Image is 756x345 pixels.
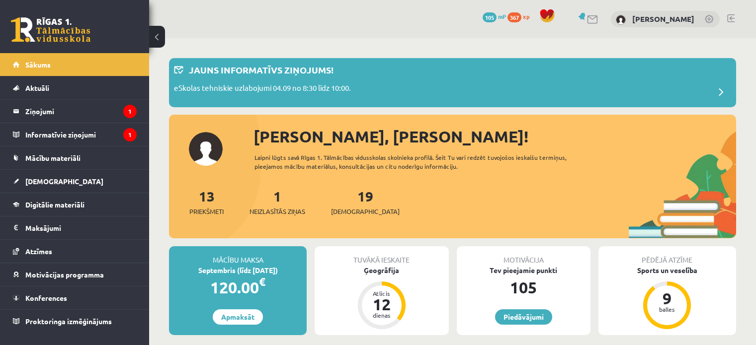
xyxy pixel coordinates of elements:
a: Atzīmes [13,240,137,263]
a: Mācību materiāli [13,146,137,169]
a: Piedāvājumi [495,309,552,325]
span: Digitālie materiāli [25,200,84,209]
div: [PERSON_NAME], [PERSON_NAME]! [253,125,736,148]
div: Motivācija [457,246,590,265]
i: 1 [123,128,137,141]
span: Proktoringa izmēģinājums [25,317,112,326]
a: Maksājumi [13,216,137,239]
span: Motivācijas programma [25,270,104,279]
a: Jauns informatīvs ziņojums! eSkolas tehniskie uzlabojumi 04.09 no 8:30 līdz 10:00. [174,63,731,102]
a: 19[DEMOGRAPHIC_DATA] [331,187,400,216]
div: Septembris (līdz [DATE]) [169,265,307,276]
span: Konferences [25,293,67,302]
a: Aktuāli [13,76,137,99]
div: Tev pieejamie punkti [457,265,590,276]
span: 105 [483,12,497,22]
span: xp [523,12,529,20]
a: 1Neizlasītās ziņas [250,187,305,216]
div: Laipni lūgts savā Rīgas 1. Tālmācības vidusskolas skolnieka profilā. Šeit Tu vari redzēt tuvojošo... [254,153,595,171]
span: € [259,275,265,289]
div: Mācību maksa [169,246,307,265]
div: Sports un veselība [598,265,736,276]
a: Ģeogrāfija Atlicis 12 dienas [315,265,448,331]
span: Mācību materiāli [25,153,81,162]
legend: Ziņojumi [25,100,137,123]
div: Pēdējā atzīme [598,246,736,265]
span: Sākums [25,60,51,69]
a: 105 mP [483,12,506,20]
a: Apmaksāt [213,309,263,325]
a: 13Priekšmeti [189,187,224,216]
p: Jauns informatīvs ziņojums! [189,63,334,76]
div: Atlicis [367,290,397,296]
a: Konferences [13,286,137,309]
i: 1 [123,105,137,118]
a: Proktoringa izmēģinājums [13,310,137,333]
div: Ģeogrāfija [315,265,448,276]
span: [DEMOGRAPHIC_DATA] [331,207,400,216]
a: Rīgas 1. Tālmācības vidusskola [11,17,90,42]
a: Motivācijas programma [13,263,137,286]
div: 105 [457,276,590,299]
a: Sākums [13,53,137,76]
span: Priekšmeti [189,207,224,216]
a: [DEMOGRAPHIC_DATA] [13,170,137,193]
span: Neizlasītās ziņas [250,207,305,216]
span: 367 [507,12,521,22]
legend: Informatīvie ziņojumi [25,123,137,146]
a: [PERSON_NAME] [632,14,694,24]
div: Tuvākā ieskaite [315,246,448,265]
a: Sports un veselība 9 balles [598,265,736,331]
span: Atzīmes [25,247,52,256]
div: 9 [652,290,682,306]
p: eSkolas tehniskie uzlabojumi 04.09 no 8:30 līdz 10:00. [174,82,351,96]
legend: Maksājumi [25,216,137,239]
a: Digitālie materiāli [13,193,137,216]
div: 12 [367,296,397,312]
span: mP [498,12,506,20]
a: Ziņojumi1 [13,100,137,123]
a: 367 xp [507,12,534,20]
a: Informatīvie ziņojumi1 [13,123,137,146]
img: Safina Pučko [616,15,626,25]
span: [DEMOGRAPHIC_DATA] [25,177,103,186]
span: Aktuāli [25,83,49,92]
div: balles [652,306,682,312]
div: 120.00 [169,276,307,299]
div: dienas [367,312,397,318]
